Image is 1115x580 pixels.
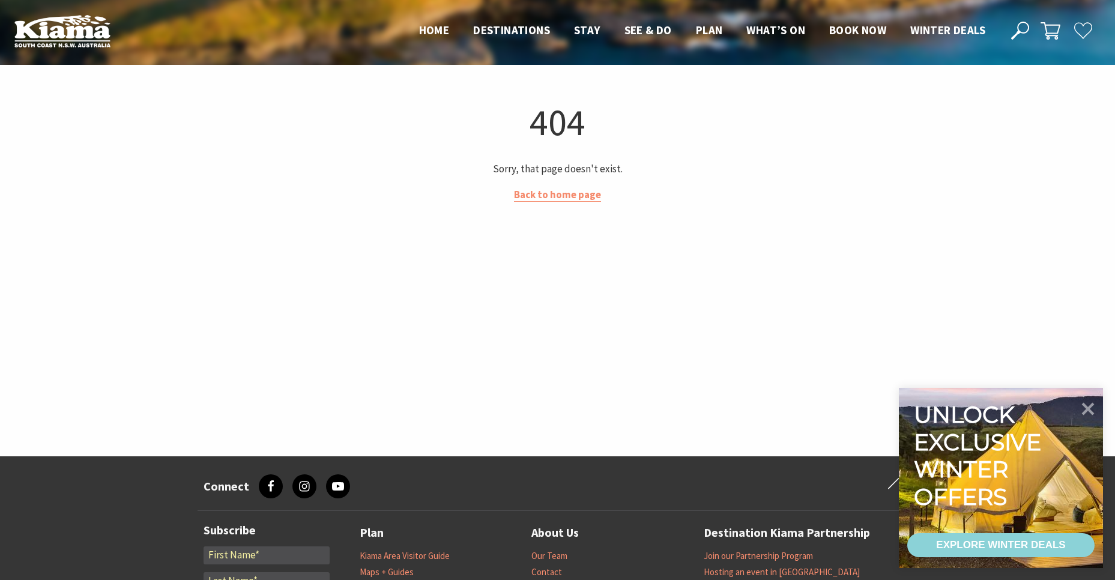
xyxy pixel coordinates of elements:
[531,566,562,578] a: Contact
[14,14,110,47] img: Kiama Logo
[696,23,723,37] span: Plan
[907,533,1095,557] a: EXPLORE WINTER DEALS
[910,23,985,37] span: Winter Deals
[202,161,913,177] p: Sorry, that page doesn't exist.
[473,23,550,37] span: Destinations
[531,523,579,543] a: About Us
[574,23,600,37] span: Stay
[407,21,997,41] nav: Main Menu
[360,550,450,562] a: Kiama Area Visitor Guide
[360,523,384,543] a: Plan
[531,550,567,562] a: Our Team
[624,23,672,37] span: See & Do
[514,188,601,202] a: Back to home page
[204,546,330,564] input: First Name*
[204,523,330,537] h3: Subscribe
[829,23,886,37] span: Book now
[704,566,860,578] a: Hosting an event in [GEOGRAPHIC_DATA]
[704,523,870,543] a: Destination Kiama Partnership
[360,566,414,578] a: Maps + Guides
[914,401,1047,510] div: Unlock exclusive winter offers
[746,23,805,37] span: What’s On
[204,479,249,494] h3: Connect
[704,550,813,562] a: Join our Partnership Program
[936,533,1065,557] div: EXPLORE WINTER DEALS
[202,98,913,147] h1: 404
[419,23,450,37] span: Home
